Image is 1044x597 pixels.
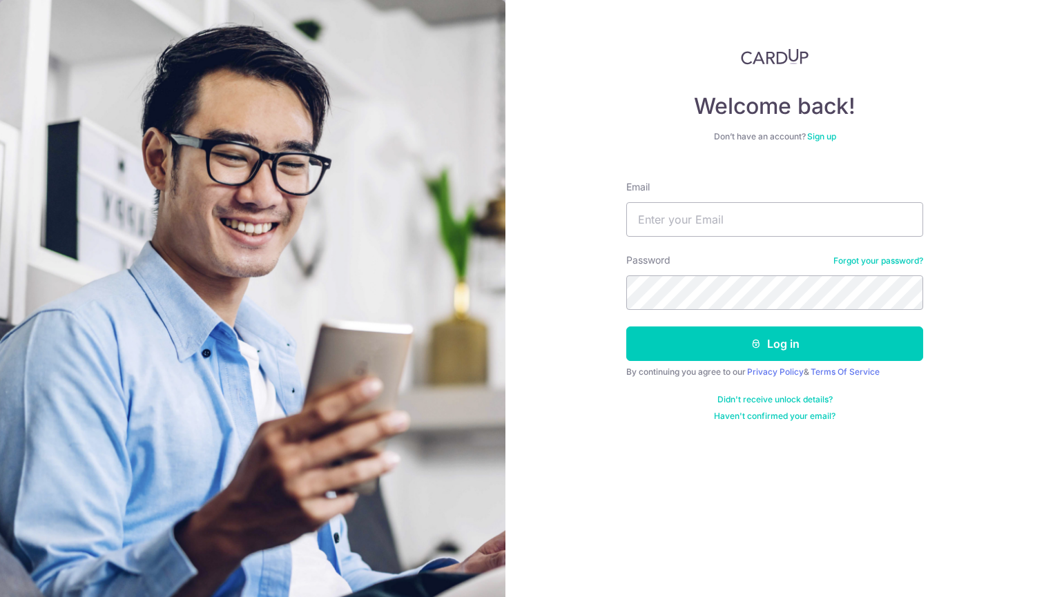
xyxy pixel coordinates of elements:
[626,180,650,194] label: Email
[626,92,923,120] h4: Welcome back!
[741,48,809,65] img: CardUp Logo
[717,394,833,405] a: Didn't receive unlock details?
[747,366,804,377] a: Privacy Policy
[807,131,836,141] a: Sign up
[626,131,923,142] div: Don’t have an account?
[833,255,923,266] a: Forgot your password?
[714,411,835,422] a: Haven't confirmed your email?
[626,326,923,361] button: Log in
[626,202,923,237] input: Enter your Email
[811,366,880,377] a: Terms Of Service
[626,366,923,378] div: By continuing you agree to our &
[626,253,670,267] label: Password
